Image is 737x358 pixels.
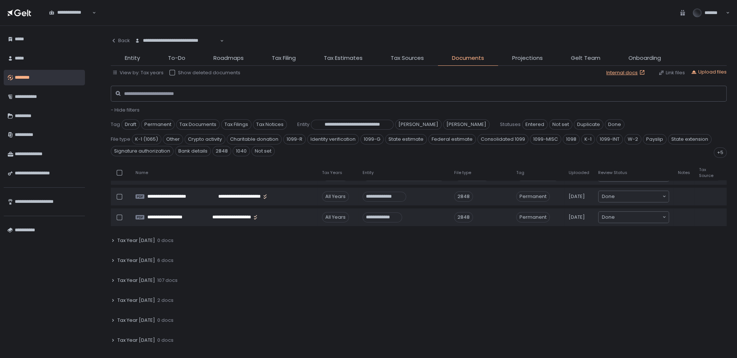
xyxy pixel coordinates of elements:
[643,134,666,144] span: Payslip
[185,134,225,144] span: Crypto activity
[596,134,623,144] span: 1099-INT
[251,146,275,156] span: Not set
[324,54,363,62] span: Tax Estimates
[111,37,130,44] div: Back
[111,106,140,113] span: - Hide filters
[221,119,251,130] span: Tax Filings
[714,147,727,158] div: +5
[157,297,174,304] span: 2 docs
[391,54,424,62] span: Tax Sources
[615,193,662,200] input: Search for option
[111,146,174,156] span: Signature authorization
[272,54,296,62] span: Tax Filing
[574,119,603,130] span: Duplicate
[157,257,174,264] span: 6 docs
[111,121,120,128] span: Tag
[125,54,140,62] span: Entity
[512,54,543,62] span: Projections
[563,134,580,144] span: 1098
[360,134,384,144] span: 1099-G
[136,170,148,175] span: Name
[605,119,624,130] span: Done
[691,69,727,75] button: Upload files
[297,121,309,128] span: Entity
[111,107,140,113] button: - Hide filters
[606,69,647,76] a: Internal docs
[212,146,231,156] span: 2848
[44,5,96,20] div: Search for option
[454,212,473,222] div: 2848
[111,33,130,48] button: Back
[699,167,713,178] span: Tax Source
[452,54,484,62] span: Documents
[598,170,627,175] span: Review Status
[49,16,92,23] input: Search for option
[516,212,550,222] span: Permanent
[135,44,219,51] input: Search for option
[602,193,615,200] span: Done
[163,134,183,144] span: Other
[658,69,685,76] button: Link files
[175,146,211,156] span: Bank details
[569,214,585,221] span: [DATE]
[307,134,359,144] span: Identity verification
[581,134,595,144] span: K-1
[678,170,690,175] span: Notes
[111,136,130,143] span: File type
[117,257,155,264] span: Tax Year [DATE]
[322,191,349,202] div: All Years
[549,119,572,130] span: Not set
[322,170,342,175] span: Tax Years
[157,277,178,284] span: 107 docs
[569,170,589,175] span: Uploaded
[385,134,427,144] span: State estimate
[121,119,140,130] span: Draft
[117,317,155,324] span: Tax Year [DATE]
[157,337,174,344] span: 0 docs
[624,134,641,144] span: W-2
[227,134,282,144] span: Charitable donation
[615,214,662,221] input: Search for option
[117,277,155,284] span: Tax Year [DATE]
[428,134,476,144] span: Federal estimate
[117,337,155,344] span: Tax Year [DATE]
[628,54,661,62] span: Onboarding
[117,237,155,244] span: Tax Year [DATE]
[132,134,161,144] span: K-1 (1065)
[363,170,374,175] span: Entity
[130,33,224,48] div: Search for option
[599,212,669,223] div: Search for option
[395,119,442,130] span: [PERSON_NAME]
[157,237,174,244] span: 0 docs
[454,170,471,175] span: File type
[322,212,349,222] div: All Years
[213,54,244,62] span: Roadmaps
[668,134,712,144] span: State extension
[233,146,250,156] span: 1040
[599,191,669,202] div: Search for option
[454,191,473,202] div: 2848
[477,134,528,144] span: Consolidated 1099
[569,193,585,200] span: [DATE]
[168,54,185,62] span: To-Do
[117,297,155,304] span: Tax Year [DATE]
[530,134,561,144] span: 1099-MISC
[571,54,600,62] span: Gelt Team
[157,317,174,324] span: 0 docs
[522,119,548,130] span: Entered
[602,214,615,221] span: Done
[176,119,220,130] span: Tax Documents
[443,119,490,130] span: [PERSON_NAME]
[253,119,287,130] span: Tax Notices
[516,191,550,202] span: Permanent
[141,119,175,130] span: Permanent
[283,134,306,144] span: 1099-R
[112,69,164,76] button: View by: Tax years
[500,121,521,128] span: Statuses
[516,170,524,175] span: Tag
